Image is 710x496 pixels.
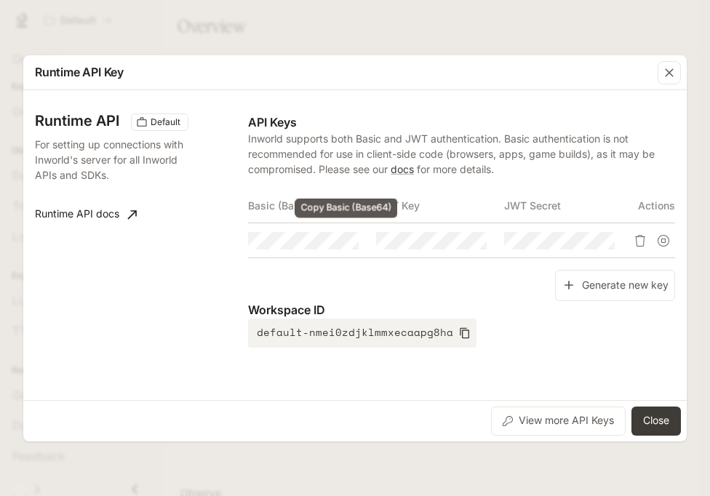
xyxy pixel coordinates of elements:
[629,229,652,252] button: Delete API key
[376,188,504,223] th: JWT Key
[632,188,675,223] th: Actions
[295,199,398,218] div: Copy Basic (Base64)
[35,137,186,183] p: For setting up connections with Inworld's server for all Inworld APIs and SDKs.
[631,407,681,436] button: Close
[652,229,675,252] button: Suspend API key
[131,113,188,131] div: These keys will apply to your current workspace only
[248,301,675,319] p: Workspace ID
[35,113,119,128] h3: Runtime API
[248,188,376,223] th: Basic (Base64)
[491,407,626,436] button: View more API Keys
[248,131,675,177] p: Inworld supports both Basic and JWT authentication. Basic authentication is not recommended for u...
[35,63,124,81] p: Runtime API Key
[248,113,675,131] p: API Keys
[248,319,476,348] button: default-nmei0zdjklmmxecaapg8ha
[145,116,186,129] span: Default
[555,270,675,301] button: Generate new key
[391,163,414,175] a: docs
[504,188,632,223] th: JWT Secret
[29,200,143,229] a: Runtime API docs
